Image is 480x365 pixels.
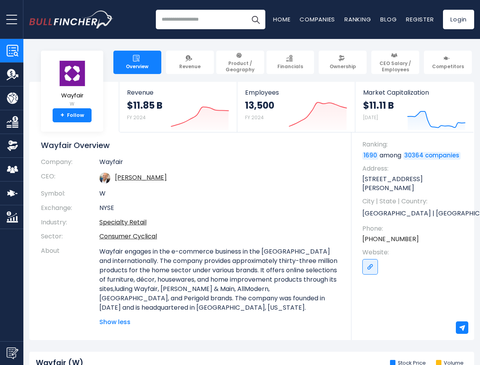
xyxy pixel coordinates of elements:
td: W [99,187,340,201]
a: Register [406,15,434,23]
span: Financials [277,63,303,70]
a: +Follow [53,108,92,122]
td: Wayfair [99,158,340,169]
span: Market Capitalization [363,89,466,96]
a: Go to homepage [29,11,113,28]
th: About [41,244,99,327]
span: Address: [362,164,466,173]
p: [GEOGRAPHIC_DATA] | [GEOGRAPHIC_DATA] | US [362,208,466,220]
img: Ownership [7,140,18,152]
span: Website: [362,248,466,257]
a: [PHONE_NUMBER] [362,235,419,243]
a: Competitors [424,51,472,74]
a: Product / Geography [216,51,264,74]
a: Ownership [319,51,367,74]
button: Search [246,10,265,29]
img: niraj-shah.jpg [99,173,110,183]
p: Wayfair engages in the e-commerce business in the [GEOGRAPHIC_DATA] and internationally. The comp... [99,247,340,312]
span: Revenue [127,89,229,96]
span: Show less [99,317,340,327]
img: Bullfincher logo [29,11,113,28]
a: Employees 13,500 FY 2024 [237,82,355,132]
span: Ranking: [362,140,466,149]
a: Specialty Retail [99,218,146,227]
a: Revenue $11.85 B FY 2024 [119,82,237,132]
span: Ownership [330,63,356,70]
a: Companies [300,15,335,23]
small: W [58,101,86,108]
a: Blog [380,15,397,23]
a: ceo [115,173,167,182]
span: Employees [245,89,347,96]
a: Go to link [362,259,378,275]
th: CEO: [41,169,99,187]
span: Product / Geography [220,60,261,72]
span: Competitors [432,63,464,70]
a: 1690 [362,152,378,160]
th: Company: [41,158,99,169]
small: FY 2024 [127,114,146,121]
span: City | State | Country: [362,197,466,206]
a: Market Capitalization $11.11 B [DATE] [355,82,473,132]
span: CEO Salary / Employees [375,60,416,72]
a: Overview [113,51,161,74]
a: Financials [266,51,314,74]
th: Symbol: [41,187,99,201]
a: CEO Salary / Employees [371,51,419,74]
span: Overview [126,63,148,70]
th: Industry: [41,215,99,230]
a: Consumer Cyclical [99,232,157,241]
th: Exchange: [41,201,99,215]
th: Sector: [41,229,99,244]
strong: + [60,112,64,119]
p: among [362,151,466,160]
small: [DATE] [363,114,378,121]
a: Home [273,15,290,23]
a: Wayfair W [58,60,86,109]
strong: $11.85 B [127,99,162,111]
a: Ranking [344,15,371,23]
td: NYSE [99,201,340,215]
span: Phone: [362,224,466,233]
strong: $11.11 B [363,99,394,111]
strong: 13,500 [245,99,274,111]
small: FY 2024 [245,114,264,121]
a: Revenue [166,51,214,74]
p: [STREET_ADDRESS][PERSON_NAME] [362,175,466,192]
span: Revenue [179,63,201,70]
a: 30364 companies [403,152,461,160]
span: Wayfair [58,92,86,99]
a: Login [443,10,474,29]
h1: Wayfair Overview [41,140,340,150]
